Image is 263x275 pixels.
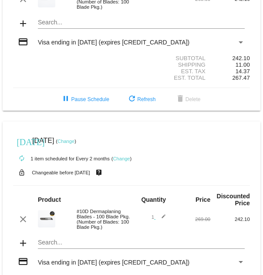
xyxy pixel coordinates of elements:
[232,75,250,81] span: 267.47
[236,61,250,68] span: 11.00
[38,39,189,46] span: Visa ending in [DATE] (expires [CREDIT_CARD_DATA])
[32,170,90,175] small: Changeable before [DATE]
[38,39,245,46] mat-select: Payment Method
[13,156,110,161] small: 1 item scheduled for Every 2 months
[236,68,250,75] span: 14.37
[113,156,130,161] a: Change
[175,96,201,102] span: Delete
[17,153,27,164] mat-icon: autorenew
[131,61,210,68] div: Shipping
[56,139,76,144] small: ( )
[38,196,61,203] strong: Product
[61,94,71,105] mat-icon: pause
[111,156,132,161] small: ( )
[127,94,137,105] mat-icon: refresh
[72,209,131,230] div: #10D Dermaplaning Blades - 100 Blade Pkg. (Number of Blades: 100 Blade Pkg.)
[38,259,245,266] mat-select: Payment Method
[57,139,74,144] a: Change
[131,55,210,61] div: Subtotal
[17,167,27,178] mat-icon: lock_open
[18,214,28,224] mat-icon: clear
[18,37,28,47] mat-icon: credit_card
[61,96,109,102] span: Pause Schedule
[217,193,250,207] strong: Discounted Price
[38,239,245,246] input: Search...
[210,55,250,61] div: 242.10
[17,136,27,146] mat-icon: [DATE]
[131,75,210,81] div: Est. Total
[120,92,162,107] button: Refresh
[18,238,28,248] mat-icon: add
[131,68,210,75] div: Est. Tax
[94,167,104,178] mat-icon: live_help
[141,196,166,203] strong: Quantity
[18,256,28,267] mat-icon: credit_card
[54,92,116,107] button: Pause Schedule
[171,217,211,222] div: 269.00
[168,92,208,107] button: Delete
[127,96,155,102] span: Refresh
[152,214,166,220] span: 1
[210,217,250,222] div: 242.10
[196,196,210,203] strong: Price
[175,94,185,105] mat-icon: delete
[38,259,189,266] span: Visa ending in [DATE] (expires [CREDIT_CARD_DATA])
[38,210,55,227] img: Cart-Images-32.png
[155,214,166,224] mat-icon: edit
[38,19,245,26] input: Search...
[18,18,28,29] mat-icon: add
